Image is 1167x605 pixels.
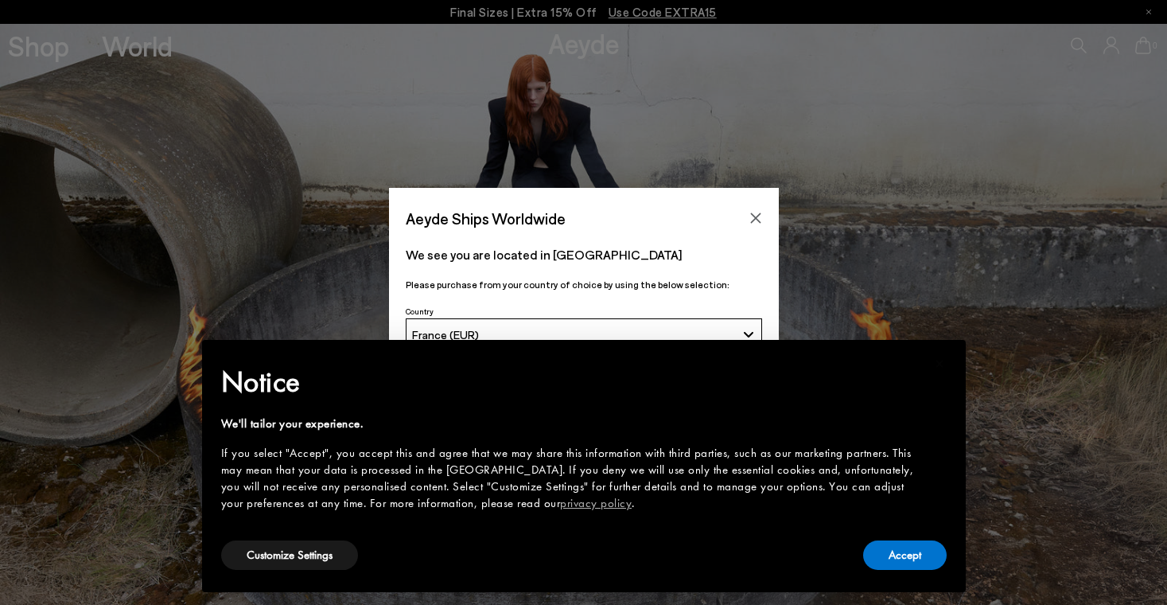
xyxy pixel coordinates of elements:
button: Close this notice [921,345,959,383]
button: Customize Settings [221,541,358,570]
p: We see you are located in [GEOGRAPHIC_DATA] [406,245,762,264]
a: privacy policy [560,495,632,511]
div: We'll tailor your experience. [221,416,921,432]
span: × [935,351,945,376]
span: Country [406,306,434,316]
div: If you select "Accept", you accept this and agree that we may share this information with third p... [221,445,921,512]
button: Accept [863,541,947,570]
h2: Notice [221,361,921,403]
p: Please purchase from your country of choice by using the below selection: [406,277,762,292]
button: Close [744,206,768,230]
span: Aeyde Ships Worldwide [406,205,566,232]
